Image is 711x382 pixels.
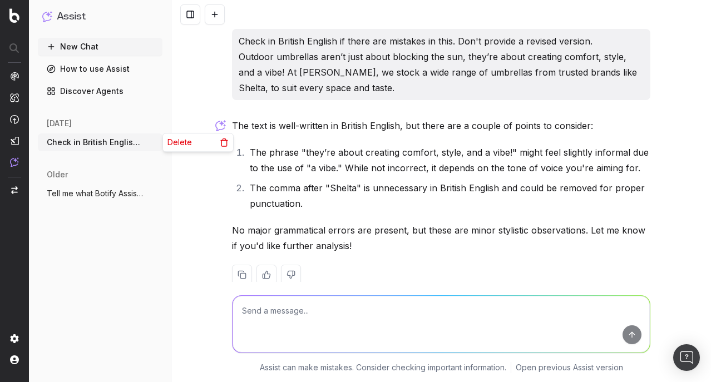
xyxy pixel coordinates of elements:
[10,157,19,167] img: Assist
[38,82,162,100] a: Discover Agents
[10,334,19,343] img: Setting
[10,72,19,81] img: Analytics
[57,9,86,24] h1: Assist
[246,145,650,176] li: The phrase "they’re about creating comfort, style, and a vibe!" might feel slightly informal due ...
[42,11,52,22] img: Assist
[246,180,650,211] li: The comma after "Shelta" is unnecessary in British English and could be removed for proper punctu...
[47,118,72,129] span: [DATE]
[42,9,158,24] button: Assist
[38,185,162,202] button: Tell me what Botify Assist V2 can do
[38,38,162,56] button: New Chat
[10,136,19,145] img: Studio
[11,186,18,194] img: Switch project
[9,8,19,23] img: Botify logo
[673,344,700,371] div: Open Intercom Messenger
[215,120,226,131] img: Botify assist logo
[260,362,506,373] p: Assist can make mistakes. Consider checking important information.
[38,60,162,78] a: How to use Assist
[516,362,623,373] a: Open previous Assist version
[47,137,145,148] span: Check in British English if there are mi
[38,133,162,151] button: Check in British English if there are mi
[232,222,650,254] p: No major grammatical errors are present, but these are minor stylistic observations. Let me know ...
[10,355,19,364] img: My account
[10,115,19,124] img: Activation
[232,118,650,133] p: The text is well-written in British English, but there are a couple of points to consider:
[10,93,19,102] img: Intelligence
[47,188,145,199] span: Tell me what Botify Assist V2 can do
[167,137,192,148] span: Delete
[239,33,644,96] p: Check in British English if there are mistakes in this. Don't provide a revised version. Outdoor ...
[47,169,68,180] span: older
